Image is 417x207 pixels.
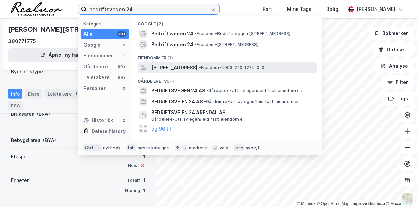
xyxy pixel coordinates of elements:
[143,187,145,195] div: 1
[297,201,316,206] a: Mapbox
[117,31,127,37] div: 99+
[151,117,245,122] span: Gårdeiere • Utl. av egen/leid fast eiendom el.
[121,42,127,48] div: 2
[206,88,208,93] span: •
[132,73,322,85] div: Gårdeiere (99+)
[11,153,27,161] div: Etasjer
[326,5,338,13] div: Bolig
[8,89,22,99] div: Info
[199,65,264,70] span: Eiendom • 4003-220-1274-0-0
[127,178,141,183] div: Totalt:
[83,30,93,38] div: Alle
[206,88,302,93] span: Gårdeiere • Utl. av egen/leid fast eiendom el.
[121,86,127,91] div: 0
[357,5,395,13] div: [PERSON_NAME]
[83,41,101,49] div: Google
[195,31,291,36] span: Eiendom • Bedriftsvegen [STREET_ADDRESS]
[151,64,197,72] span: [STREET_ADDRESS]
[287,5,311,13] div: Mine Tags
[199,65,201,70] span: •
[11,136,56,144] div: Bebygd areal (BYA)
[352,201,385,206] a: Improve this map
[204,99,206,104] span: •
[195,42,259,47] span: Eiendom • [STREET_ADDRESS]
[11,110,50,118] div: Bruksareal (BRA)
[204,99,300,104] span: Gårdeiere • Utl. av egen/leid fast eiendom el.
[83,144,102,151] div: Ctrl + k
[263,5,272,13] div: Kart
[189,145,207,151] div: markere
[87,4,211,14] input: Søk på adresse, matrikkel, gårdeiere, leietakere eller personer
[121,53,127,58] div: 1
[8,101,23,110] div: ESG
[83,73,110,82] div: Leietakere
[373,43,414,56] button: Datasett
[151,40,193,49] span: Bedriftsvegen 24
[83,84,106,92] div: Personer
[128,163,138,168] div: Heis:
[25,89,42,99] div: Eiere
[375,59,414,73] button: Analyse
[8,37,36,46] div: 300771775
[383,174,417,207] div: Kontrollprogram for chat
[195,42,197,47] span: •
[195,31,197,36] span: •
[8,48,115,62] button: Åpne i ny fane
[317,201,350,206] a: OpenStreetMap
[383,92,414,105] button: Tags
[143,176,145,185] div: 1
[234,144,245,151] div: esc
[121,118,127,123] div: 2
[125,188,141,193] div: Næring:
[368,27,414,40] button: Bokmerker
[132,134,322,146] div: Leietakere (99+)
[151,108,314,117] span: BEDRIFTSVEIEN 24 ARENDAL AS
[126,144,136,151] div: tab
[117,64,127,69] div: 99+
[138,145,170,151] div: neste kategori
[11,68,43,76] div: Bygningstype
[83,52,113,60] div: Eiendommer
[132,16,322,28] div: Google (2)
[83,116,113,124] div: Historikk
[103,145,121,151] div: nytt søk
[83,21,129,27] div: Kategori
[73,90,80,97] div: 1
[382,75,414,89] button: Filter
[246,145,260,151] div: avbryt
[11,2,62,16] img: realnor-logo.934646d98de889bb5806.png
[132,50,322,62] div: Eiendommer (1)
[151,87,205,95] span: BEDRIFTSVEGEN 24 AS
[128,153,145,161] div: 1
[117,75,127,80] div: 99+
[151,98,203,106] span: BEDRIFTSVEIEN 24 AS
[92,127,126,135] div: Delete history
[151,125,171,133] button: og 96 til
[11,176,29,185] div: Enheter
[151,30,193,38] span: Bedriftsvegen 24
[83,63,108,71] div: Gårdeiere
[220,145,229,151] div: velg
[383,174,417,207] iframe: Chat Widget
[8,24,129,35] div: [PERSON_NAME][STREET_ADDRESS]
[45,89,82,99] div: Leietakere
